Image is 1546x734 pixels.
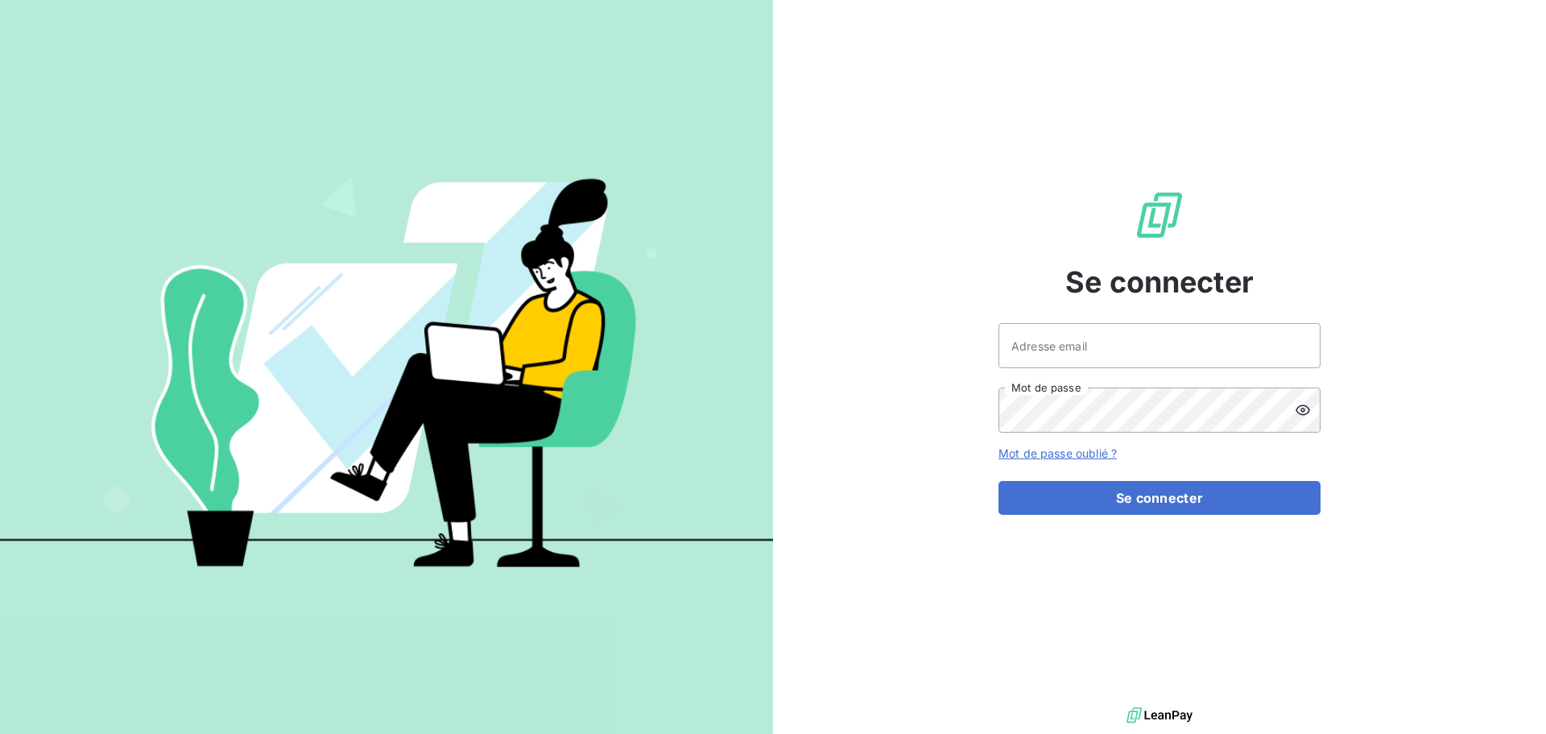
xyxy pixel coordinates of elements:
input: placeholder [998,323,1321,368]
img: Logo LeanPay [1134,189,1185,241]
a: Mot de passe oublié ? [998,446,1117,460]
img: logo [1126,703,1193,728]
button: Se connecter [998,481,1321,515]
span: Se connecter [1065,260,1254,304]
